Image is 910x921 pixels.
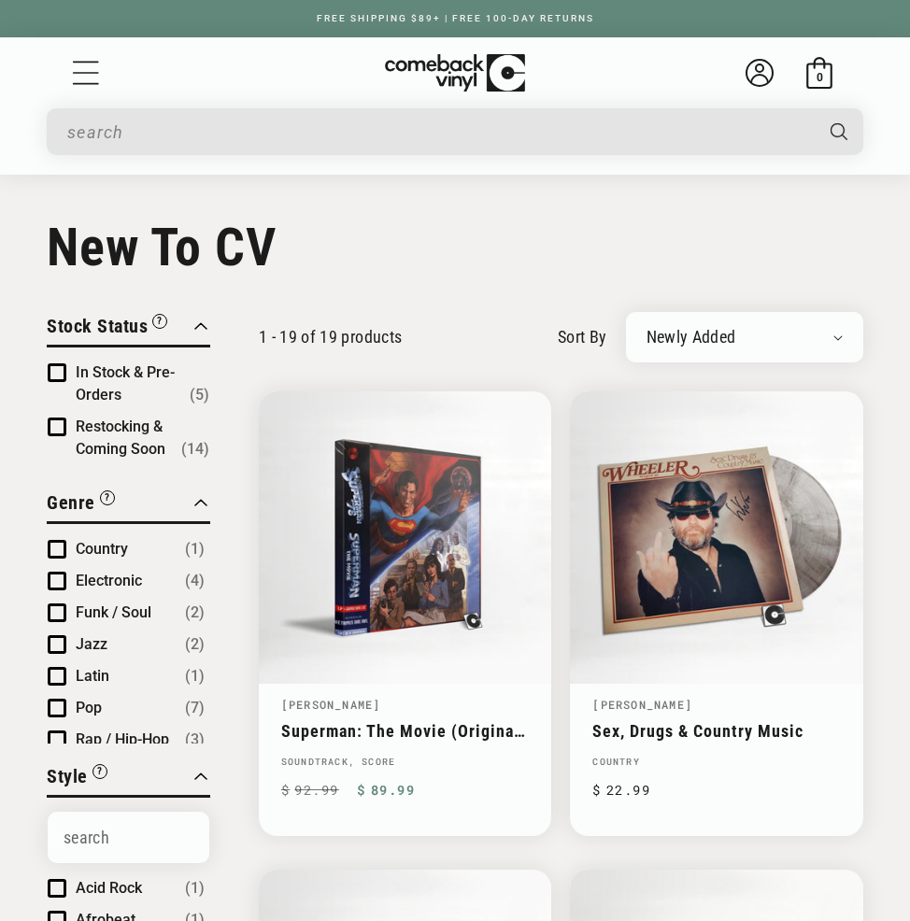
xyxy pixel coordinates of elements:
span: Number of products: (14) [181,438,209,460]
span: Pop [76,699,102,716]
a: Superman: The Movie (Original Motion Picture Soundtrack) [281,721,530,741]
label: sort by [558,324,607,349]
a: [PERSON_NAME] [281,697,381,712]
h1: New To CV [47,217,863,278]
span: Number of products: (1) [185,665,205,687]
span: Number of products: (5) [190,384,209,406]
span: Number of products: (4) [185,570,205,592]
span: Rap / Hip-Hop [76,730,169,748]
span: In Stock & Pre-Orders [76,363,175,404]
span: Number of products: (2) [185,602,205,624]
span: Number of products: (1) [185,877,205,900]
a: FREE SHIPPING $89+ | FREE 100-DAY RETURNS [298,13,613,23]
span: 0 [817,70,823,84]
span: Genre [47,491,95,514]
span: Restocking & Coming Soon [76,418,165,458]
span: Stock Status [47,315,148,337]
button: Filter by Genre [47,489,115,521]
button: Search [813,108,865,155]
span: Number of products: (2) [185,633,205,656]
input: search [67,113,811,151]
a: [PERSON_NAME] [592,697,692,712]
summary: Menu [70,57,102,89]
span: Jazz [76,635,107,653]
span: Electronic [76,572,142,589]
button: Filter by Style [47,762,107,795]
input: Search Options [48,812,209,863]
span: Country [76,540,128,558]
img: ComebackVinyl.com [385,54,525,92]
span: Funk / Soul [76,603,151,621]
span: Number of products: (7) [185,697,205,719]
span: Style [47,765,88,787]
span: Acid Rock [76,879,142,897]
p: 1 - 19 of 19 products [259,327,403,347]
span: Number of products: (1) [185,538,205,560]
span: Number of products: (3) [185,729,205,751]
div: Search [47,108,863,155]
button: Filter by Stock Status [47,312,167,345]
a: Sex, Drugs & Country Music [592,721,841,741]
span: Latin [76,667,109,685]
